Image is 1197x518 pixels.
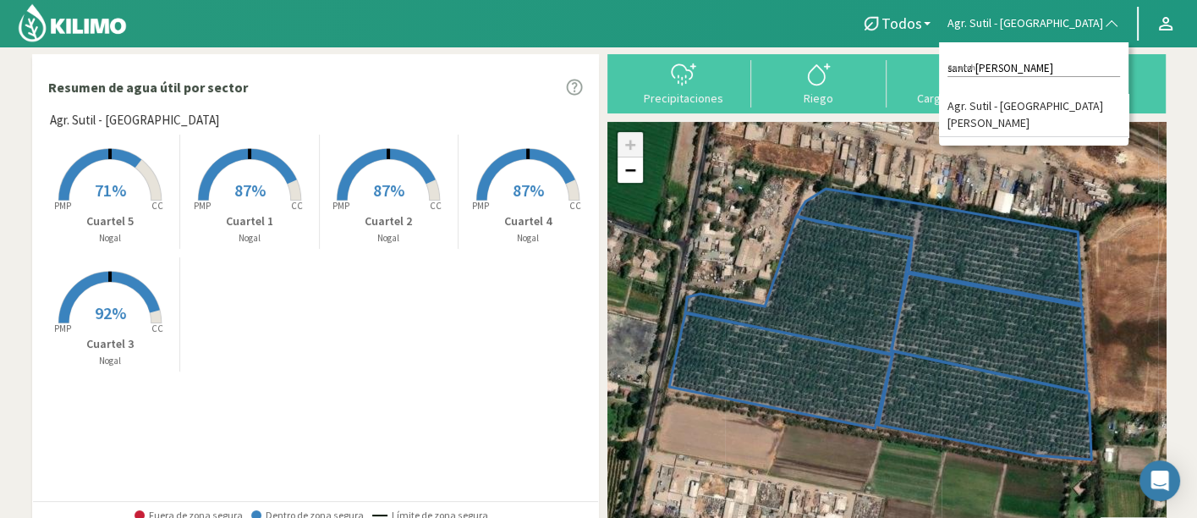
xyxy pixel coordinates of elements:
[947,15,1103,32] span: Agr. Sutil - [GEOGRAPHIC_DATA]
[41,212,180,230] p: Cuartel 5
[41,335,180,353] p: Cuartel 3
[152,322,164,334] tspan: CC
[892,92,1017,104] div: Carga mensual
[472,200,489,212] tspan: PMP
[194,200,211,212] tspan: PMP
[756,92,881,104] div: Riego
[513,179,544,201] span: 87%
[887,60,1022,105] button: Carga mensual
[618,157,643,183] a: Zoom out
[320,231,458,245] p: Nogal
[54,200,71,212] tspan: PMP
[95,302,126,323] span: 92%
[234,179,266,201] span: 87%
[1139,460,1180,501] div: Open Intercom Messenger
[17,3,128,43] img: Kilimo
[95,179,126,201] span: 71%
[458,231,598,245] p: Nogal
[458,212,598,230] p: Cuartel 4
[751,60,887,105] button: Riego
[320,212,458,230] p: Cuartel 2
[618,132,643,157] a: Zoom in
[48,77,248,97] p: Resumen de agua útil por sector
[373,179,404,201] span: 87%
[291,200,303,212] tspan: CC
[881,14,922,32] span: Todos
[152,200,164,212] tspan: CC
[41,231,180,245] p: Nogal
[616,60,751,105] button: Precipitaciones
[41,354,180,368] p: Nogal
[332,200,349,212] tspan: PMP
[621,92,746,104] div: Precipitaciones
[939,5,1128,42] button: Agr. Sutil - [GEOGRAPHIC_DATA]
[54,322,71,334] tspan: PMP
[180,231,319,245] p: Nogal
[431,200,442,212] tspan: CC
[180,212,319,230] p: Cuartel 1
[939,94,1128,137] li: Agr. Sutil - [GEOGRAPHIC_DATA][PERSON_NAME]
[570,200,582,212] tspan: CC
[50,111,219,130] span: Agr. Sutil - [GEOGRAPHIC_DATA]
